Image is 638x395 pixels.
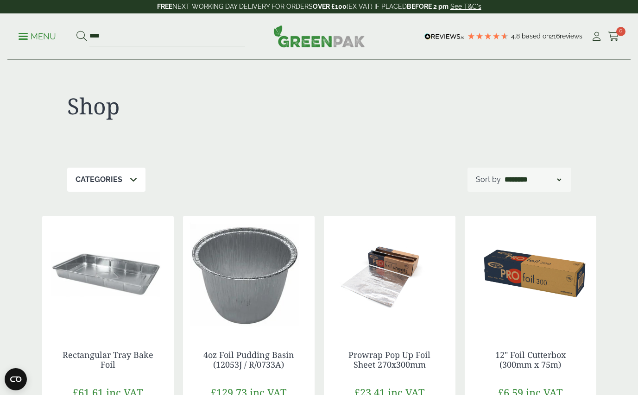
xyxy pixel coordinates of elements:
[450,3,481,10] a: See T&C's
[203,349,294,370] a: 4oz Foil Pudding Basin (12053J / R/0733A)
[273,25,365,47] img: GreenPak Supplies
[465,216,596,332] img: 3830001 - Prowrap Catering Foil Cutterbox 300mm x 75m
[495,349,566,370] a: 12" Foil Cutterbox (300mm x 75m)
[550,32,560,40] span: 216
[511,32,522,40] span: 4.8
[157,3,172,10] strong: FREE
[503,174,563,185] select: Shop order
[42,216,174,332] img: 3010014 Rectangular Tray Bake Foil
[591,32,602,41] i: My Account
[608,32,619,41] i: Cart
[313,3,347,10] strong: OVER £100
[522,32,550,40] span: Based on
[476,174,501,185] p: Sort by
[76,174,122,185] p: Categories
[63,349,153,370] a: Rectangular Tray Bake Foil
[424,33,465,40] img: REVIEWS.io
[616,27,625,36] span: 0
[324,216,455,332] img: GP3830014A Pro Foil Sheets Box open with single sheet
[19,31,56,42] p: Menu
[183,216,315,332] img: 3010014AB 4oz Foil Pudding Basin
[5,368,27,390] button: Open CMP widget
[67,93,319,119] h1: Shop
[560,32,582,40] span: reviews
[467,32,509,40] div: 4.79 Stars
[407,3,448,10] strong: BEFORE 2 pm
[348,349,430,370] a: Prowrap Pop Up Foil Sheet 270x300mm
[608,30,619,44] a: 0
[19,31,56,40] a: Menu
